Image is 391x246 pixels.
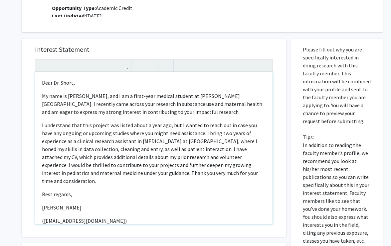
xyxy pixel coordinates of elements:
[42,217,266,225] p: ([EMAIL_ADDRESS][DOMAIN_NAME])
[64,59,76,71] button: Strong (Ctrl + B)
[42,190,266,198] p: Best regards,
[5,216,28,241] iframe: Chat
[52,13,102,19] span: [DATE]
[160,59,172,71] button: Remove format
[91,59,102,71] button: Superscript
[76,59,87,71] button: Emphasis (Ctrl + I)
[49,59,60,71] button: Redo (Ctrl + Y)
[37,59,49,71] button: Undo (Ctrl + Z)
[52,5,96,11] b: Opportunity Type:
[145,59,156,71] button: Ordered list
[42,121,266,185] p: I understand that this project was listed about a year ago, but I wanted to reach out in case you...
[35,72,273,224] div: Note to users with screen readers: Please press Alt+0 or Option+0 to deactivate our accessibility...
[259,59,271,71] button: Fullscreen
[303,45,371,245] p: Please fill out why you are specifically interested in doing research with this faculty member. T...
[102,59,114,71] button: Subscript
[42,92,266,116] p: My name is [PERSON_NAME], and I am a first-year medical student at [PERSON_NAME][GEOGRAPHIC_DATA]...
[133,59,145,71] button: Unordered list
[52,5,132,11] span: Academic Credit
[118,59,129,71] button: Link
[42,204,266,211] p: [PERSON_NAME]
[35,45,273,53] h5: Interest Statement
[42,79,266,87] p: Dear Dr. Short,
[52,13,86,19] b: Last Updated:
[175,59,187,71] button: Insert horizontal rule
